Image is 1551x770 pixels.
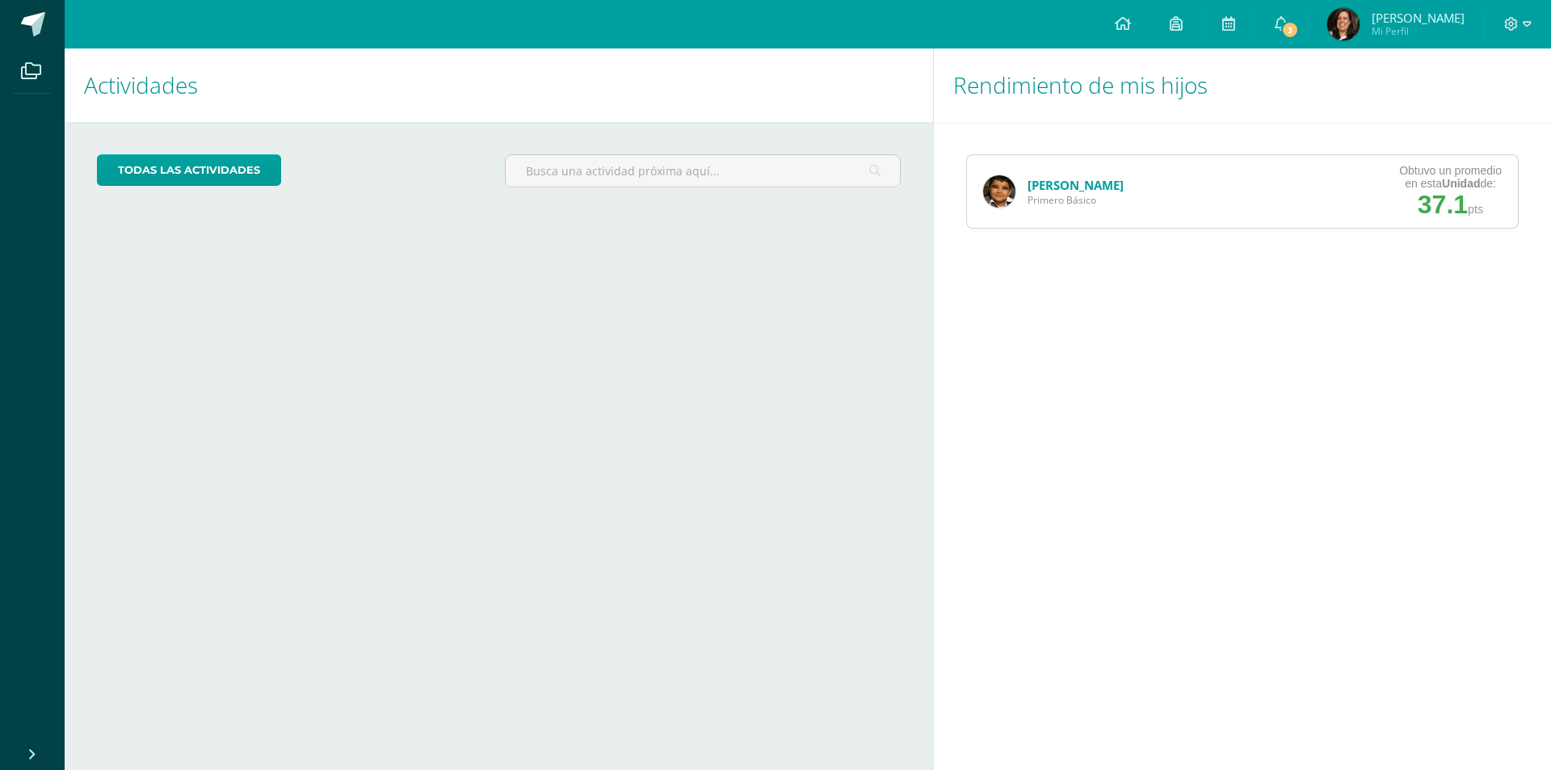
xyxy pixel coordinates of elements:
[1372,10,1465,26] span: [PERSON_NAME]
[1418,190,1468,219] span: 37.1
[1028,177,1124,193] a: [PERSON_NAME]
[1468,203,1483,216] span: pts
[97,154,281,186] a: todas las Actividades
[1028,193,1124,207] span: Primero Básico
[506,155,899,187] input: Busca una actividad próxima aquí...
[1327,8,1360,40] img: cd284c3a7e85c2d5ee4cb37640ef2605.png
[983,175,1015,208] img: fedc45c9a380bef6c6f791875bcb2593.png
[1372,24,1465,38] span: Mi Perfil
[1281,21,1299,39] span: 3
[84,48,914,122] h1: Actividades
[1399,164,1502,190] div: Obtuvo un promedio en esta de:
[953,48,1532,122] h1: Rendimiento de mis hijos
[1442,177,1480,190] strong: Unidad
